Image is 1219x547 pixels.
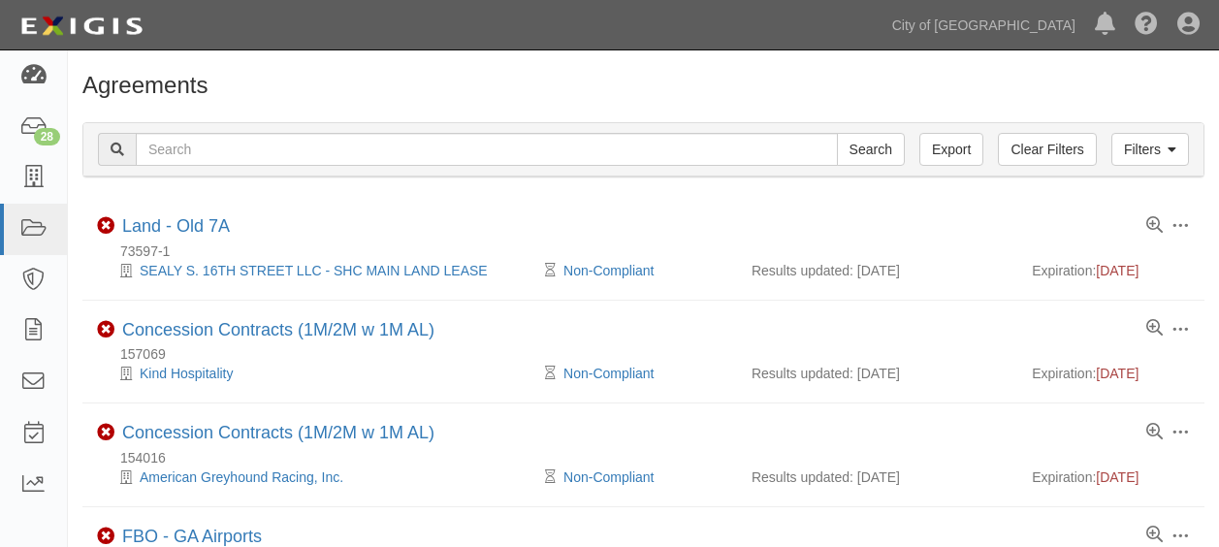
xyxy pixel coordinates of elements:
[563,366,654,381] a: Non-Compliant
[563,469,654,485] a: Non-Compliant
[122,320,434,339] a: Concession Contracts (1M/2M w 1M AL)
[545,367,556,380] i: Pending Review
[1032,364,1190,383] div: Expiration:
[97,448,1204,467] div: 154016
[1135,14,1158,37] i: Help Center - Complianz
[122,423,434,442] a: Concession Contracts (1M/2M w 1M AL)
[97,467,550,487] div: American Greyhound Racing, Inc.
[97,424,114,441] i: Non-Compliant
[1146,424,1163,441] a: View results summary
[1096,366,1139,381] span: [DATE]
[122,216,230,236] a: Land - Old 7A
[140,366,234,381] a: Kind Hospitality
[82,73,1204,98] h1: Agreements
[563,263,654,278] a: Non-Compliant
[97,344,1204,364] div: 157069
[1032,261,1190,280] div: Expiration:
[97,321,114,338] i: Non-Compliant
[97,261,550,280] div: SEALY S. 16TH STREET LLC - SHC MAIN LAND LEASE
[882,6,1085,45] a: City of [GEOGRAPHIC_DATA]
[136,133,838,166] input: Search
[15,9,148,44] img: logo-5460c22ac91f19d4615b14bd174203de0afe785f0fc80cf4dbbc73dc1793850b.png
[919,133,983,166] a: Export
[545,264,556,277] i: Pending Review
[545,470,556,484] i: Pending Review
[34,128,60,145] div: 28
[122,527,262,546] a: FBO - GA Airports
[1146,320,1163,338] a: View results summary
[140,469,343,485] a: American Greyhound Racing, Inc.
[1111,133,1189,166] a: Filters
[998,133,1096,166] a: Clear Filters
[1096,263,1139,278] span: [DATE]
[752,364,1003,383] div: Results updated: [DATE]
[97,241,1204,261] div: 73597-1
[140,263,488,278] a: SEALY S. 16TH STREET LLC - SHC MAIN LAND LEASE
[752,261,1003,280] div: Results updated: [DATE]
[1096,469,1139,485] span: [DATE]
[97,528,114,545] i: Non-Compliant
[122,216,230,238] div: Land - Old 7A
[1146,527,1163,544] a: View results summary
[122,320,434,341] div: Concession Contracts (1M/2M w 1M AL)
[1146,217,1163,235] a: View results summary
[122,423,434,444] div: Concession Contracts (1M/2M w 1M AL)
[837,133,905,166] input: Search
[1032,467,1190,487] div: Expiration:
[97,364,550,383] div: Kind Hospitality
[752,467,1003,487] div: Results updated: [DATE]
[97,217,114,235] i: Non-Compliant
